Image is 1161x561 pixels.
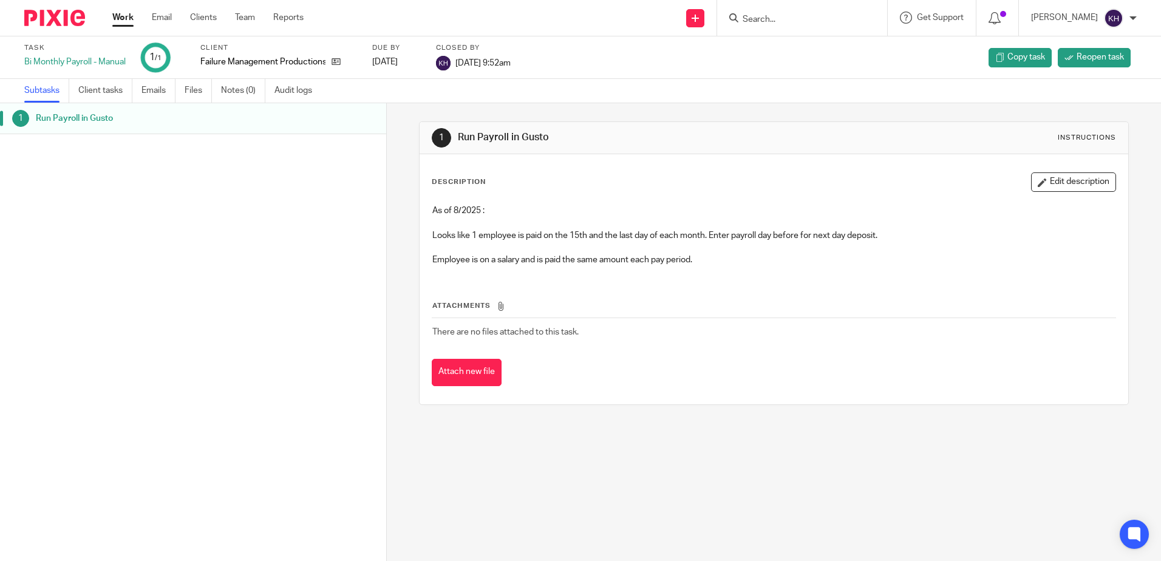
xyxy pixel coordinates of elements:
p: [PERSON_NAME] [1031,12,1098,24]
label: Client [200,43,357,53]
div: 1 [149,50,162,64]
a: Audit logs [274,79,321,103]
a: Work [112,12,134,24]
h1: Run Payroll in Gusto [458,131,800,144]
p: Description [432,177,486,187]
span: There are no files attached to this task. [432,328,579,336]
a: Clients [190,12,217,24]
p: Looks like 1 employee is paid on the 15th and the last day of each month. Enter payroll day befor... [432,229,1115,242]
a: Reopen task [1058,48,1131,67]
span: [DATE] 9:52am [455,58,511,67]
div: 1 [432,128,451,148]
p: Employee is on a salary and is paid the same amount each pay period. [432,254,1115,266]
a: Team [235,12,255,24]
label: Task [24,43,126,53]
a: Copy task [989,48,1052,67]
input: Search [741,15,851,25]
img: svg%3E [436,56,451,70]
button: Attach new file [432,359,502,386]
small: /1 [155,55,162,61]
p: Failure Management Productions Inc. [200,56,325,68]
div: 1 [12,110,29,127]
a: Subtasks [24,79,69,103]
div: Bi Monthly Payroll - Manual [24,56,126,68]
span: Get Support [917,13,964,22]
div: Instructions [1058,133,1116,143]
a: Email [152,12,172,24]
a: Emails [141,79,175,103]
label: Closed by [436,43,511,53]
span: Reopen task [1077,51,1124,63]
a: Client tasks [78,79,132,103]
a: Reports [273,12,304,24]
img: Pixie [24,10,85,26]
p: As of 8/2025 : [432,205,1115,217]
h1: Run Payroll in Gusto [36,109,262,127]
button: Edit description [1031,172,1116,192]
span: Attachments [432,302,491,309]
label: Due by [372,43,421,53]
span: Copy task [1007,51,1045,63]
img: svg%3E [1104,8,1123,28]
a: Notes (0) [221,79,265,103]
a: Files [185,79,212,103]
div: [DATE] [372,56,421,68]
